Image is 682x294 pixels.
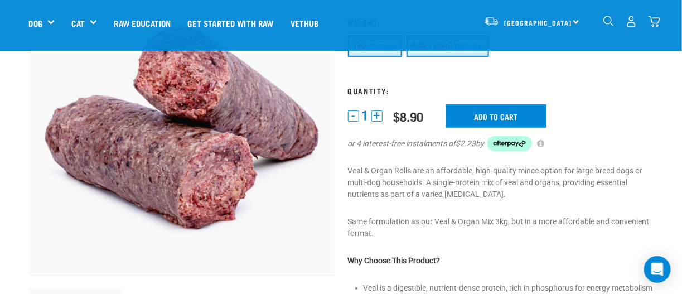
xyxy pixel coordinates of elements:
[348,110,359,122] button: -
[348,256,441,265] strong: Why Choose This Product?
[644,256,671,283] div: Open Intercom Messenger
[105,1,179,45] a: Raw Education
[626,16,637,27] img: user.png
[484,16,499,26] img: van-moving.png
[180,1,282,45] a: Get started with Raw
[394,109,424,123] div: $8.90
[456,138,476,150] span: $2.23
[649,16,660,27] img: home-icon@2x.png
[29,17,42,30] a: Dog
[362,110,369,122] span: 1
[348,216,654,239] p: Same formulation as our Veal & Organ Mix 3kg, but in a more affordable and convenient format.
[282,1,327,45] a: Vethub
[505,21,572,25] span: [GEOGRAPHIC_DATA]
[371,110,383,122] button: +
[71,17,84,30] a: Cat
[487,136,532,152] img: Afterpay
[348,165,654,200] p: Veal & Organ Rolls are an affordable, high-quality mince option for large breed dogs or multi-dog...
[348,86,654,95] h3: Quantity:
[446,104,546,128] input: Add to cart
[348,136,654,152] div: or 4 interest-free instalments of by
[603,16,614,26] img: home-icon-1@2x.png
